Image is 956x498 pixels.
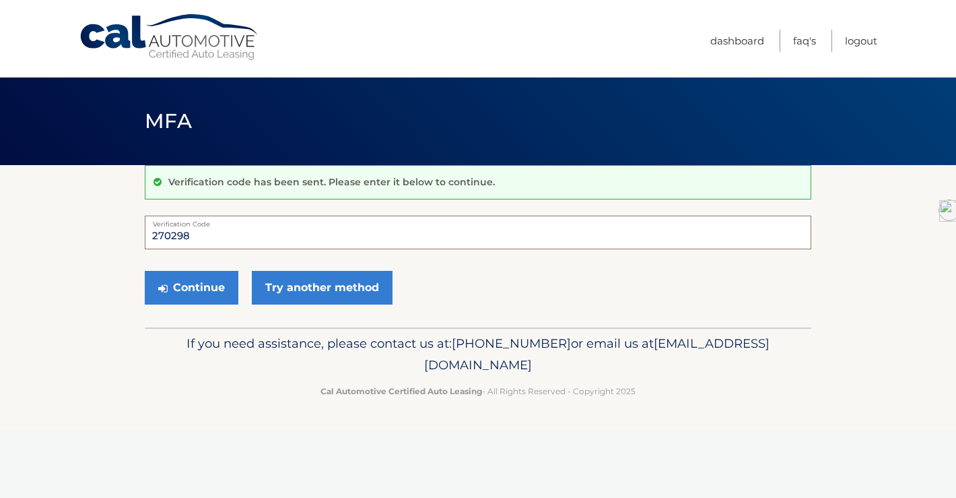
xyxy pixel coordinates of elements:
a: Dashboard [710,30,764,52]
span: [EMAIL_ADDRESS][DOMAIN_NAME] [424,336,770,373]
span: MFA [145,108,192,133]
p: If you need assistance, please contact us at: or email us at [153,333,803,376]
a: Logout [845,30,877,52]
p: Verification code has been sent. Please enter it below to continue. [168,176,495,188]
a: Try another method [252,271,392,305]
a: FAQ's [793,30,816,52]
a: Cal Automotive [79,13,261,61]
input: Verification Code [145,216,811,249]
label: Verification Code [145,216,811,226]
p: - All Rights Reserved - Copyright 2025 [153,384,803,398]
strong: Cal Automotive Certified Auto Leasing [320,386,482,396]
button: Continue [145,271,238,305]
span: [PHONE_NUMBER] [452,336,571,351]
